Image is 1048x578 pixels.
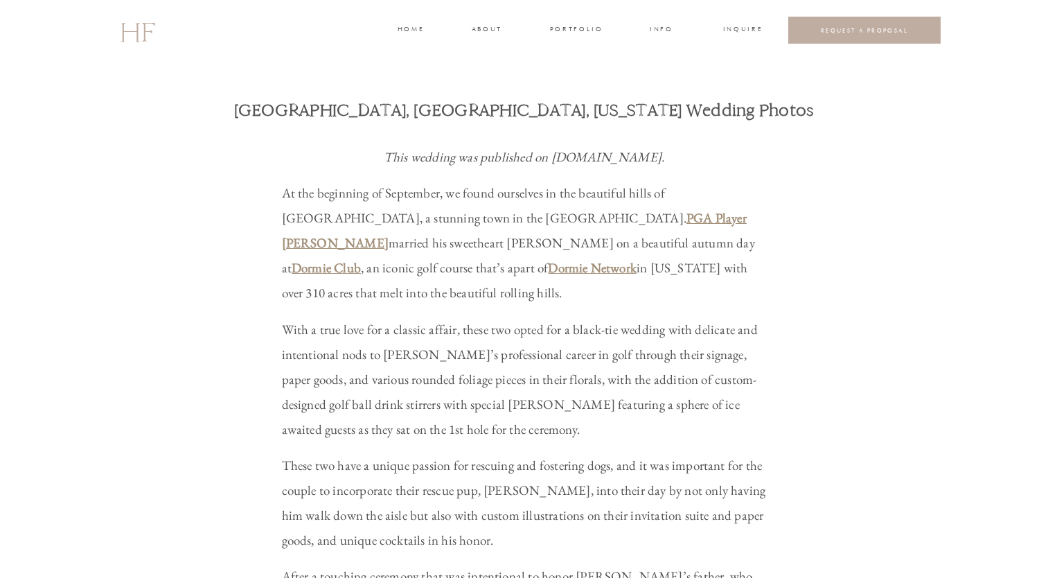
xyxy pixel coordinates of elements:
[550,24,602,37] a: portfolio
[472,24,501,37] a: about
[292,259,361,277] a: Dormie Club
[398,24,423,37] a: home
[649,24,675,37] a: INFO
[282,317,767,442] p: With a true love for a classic affair, these two opted for a black-tie wedding with delicate and ...
[723,24,761,37] a: INQUIRE
[799,26,930,34] a: REQUEST A PROPOSAL
[120,10,154,51] a: HF
[282,453,767,553] p: These two have a unique passion for rescuing and fostering dogs, and it was important for the cou...
[384,148,664,166] em: This wedding was published on [DOMAIN_NAME].
[234,99,815,122] h1: [GEOGRAPHIC_DATA], [GEOGRAPHIC_DATA], [US_STATE] Wedding Photos
[548,259,637,277] a: Dormie Network
[282,181,767,306] p: At the beginning of September, we found ourselves in the beautiful hills of [GEOGRAPHIC_DATA], a ...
